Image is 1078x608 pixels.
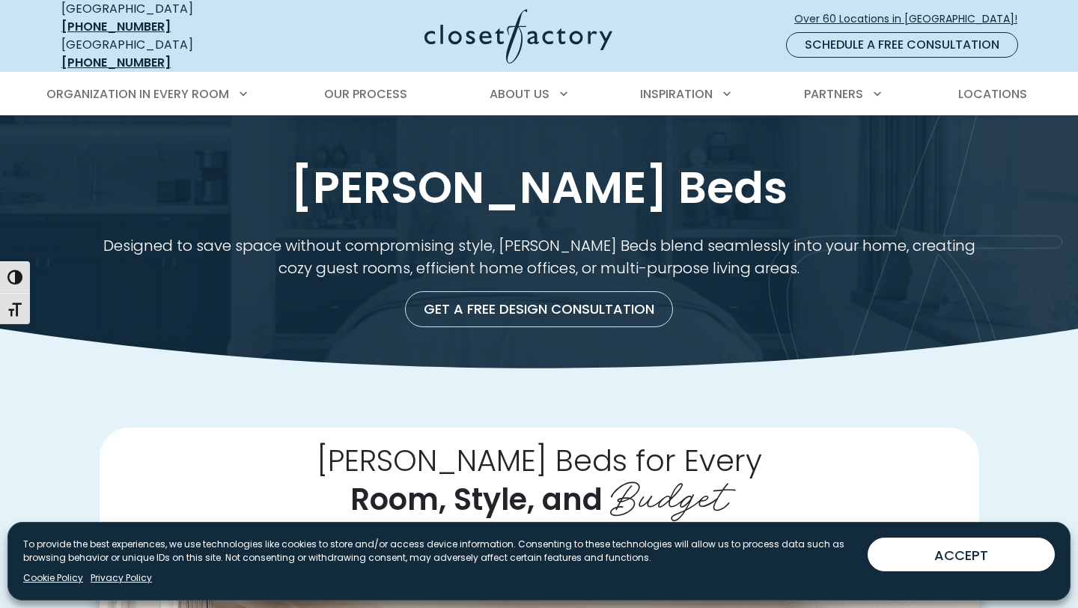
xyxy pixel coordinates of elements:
span: Budget [610,463,728,523]
span: About Us [490,85,549,103]
button: ACCEPT [868,538,1055,571]
img: Closet Factory Logo [424,9,612,64]
nav: Primary Menu [36,73,1042,115]
a: Over 60 Locations in [GEOGRAPHIC_DATA]! [794,6,1030,32]
span: Locations [958,85,1027,103]
a: [PHONE_NUMBER] [61,18,171,35]
span: Organization in Every Room [46,85,229,103]
span: Our Process [324,85,407,103]
p: To provide the best experiences, we use technologies like cookies to store and/or access device i... [23,538,856,565]
span: Partners [804,85,863,103]
a: Schedule a Free Consultation [786,32,1018,58]
a: Get a Free Design Consultation [405,291,673,327]
h1: [PERSON_NAME] Beds [58,159,1020,216]
span: Room, Style, and [350,478,603,520]
span: Inspiration [640,85,713,103]
a: Privacy Policy [91,571,152,585]
a: [PHONE_NUMBER] [61,54,171,71]
p: Designed to save space without compromising style, [PERSON_NAME] Beds blend seamlessly into your ... [100,234,979,279]
span: [PERSON_NAME] Beds for Every [317,439,762,481]
div: [GEOGRAPHIC_DATA] [61,36,278,72]
span: Over 60 Locations in [GEOGRAPHIC_DATA]! [794,11,1029,27]
a: Cookie Policy [23,571,83,585]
